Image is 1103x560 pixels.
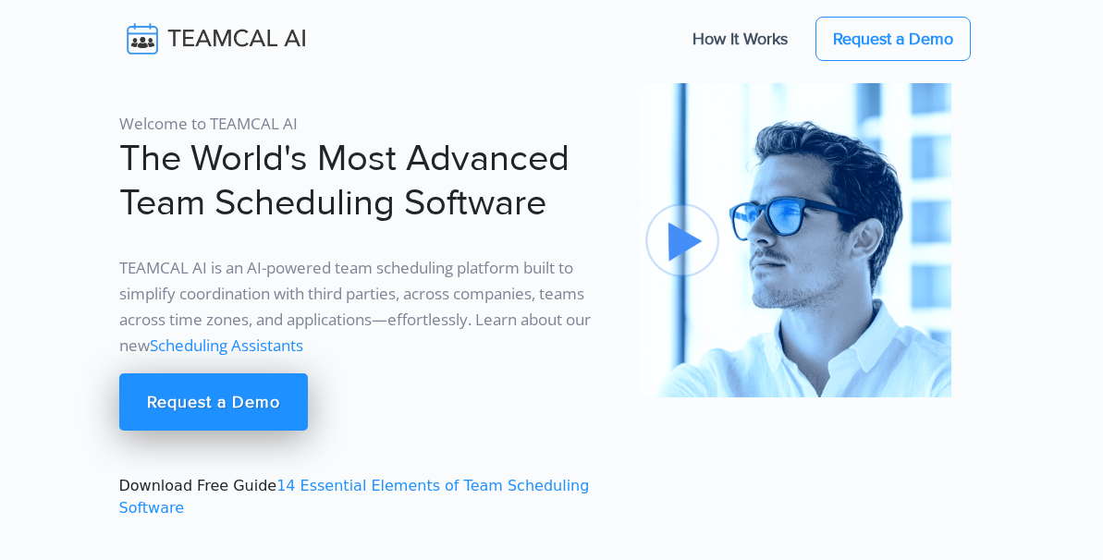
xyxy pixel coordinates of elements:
a: Request a Demo [119,373,308,431]
div: Download Free Guide [108,83,626,519]
a: Request a Demo [815,17,971,61]
p: TEAMCAL AI is an AI-powered team scheduling platform built to simplify coordination with third pa... [119,255,615,359]
a: 14 Essential Elements of Team Scheduling Software [119,477,590,517]
a: How It Works [674,19,806,58]
img: pic [637,83,951,397]
h1: The World's Most Advanced Team Scheduling Software [119,137,615,225]
p: Welcome to TEAMCAL AI [119,111,615,137]
a: Scheduling Assistants [150,335,303,356]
